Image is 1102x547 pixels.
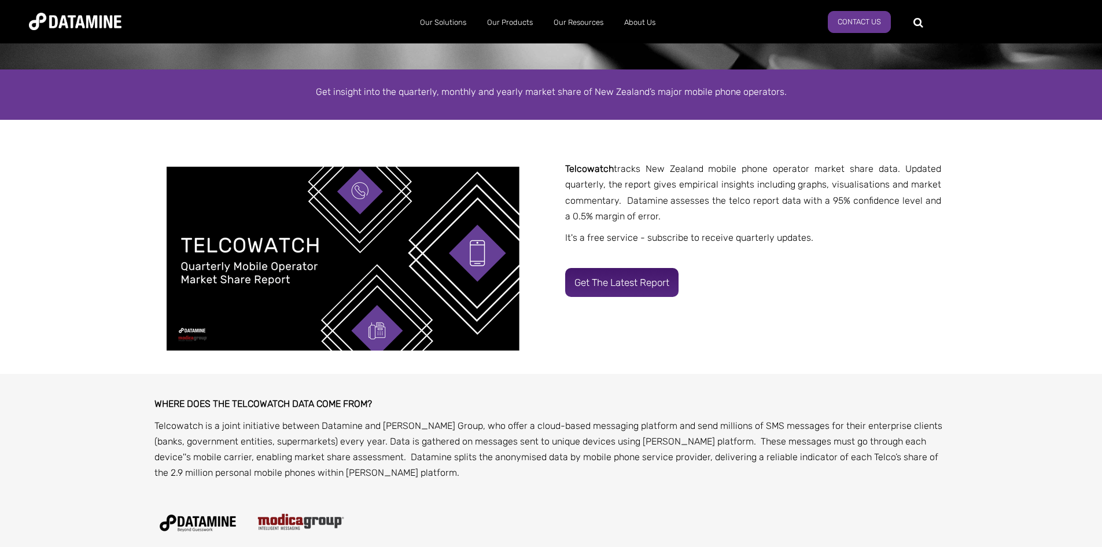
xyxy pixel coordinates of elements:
[565,163,614,174] strong: Telcowatch
[565,268,679,297] a: Get the latest report
[257,513,344,531] img: Modica Group
[167,167,519,351] img: Copy of Telcowatch Report Template (2)
[543,8,614,38] a: Our Resources
[565,232,813,243] span: It's a free service - subscribe to receive quarterly updates.
[222,84,881,100] p: Get insight into the quarterly, monthly and yearly market share of New Zealand’s major mobile pho...
[410,8,477,38] a: Our Solutions
[154,508,241,537] img: Datamine Logo With Strapline - Black-01
[828,11,891,33] a: Contact us
[29,13,121,30] img: Datamine
[154,398,372,409] strong: WHERE DOES THE TELCOWATCH DATA COME FROM?
[154,418,948,481] p: Telcowatch is a joint initiative between Datamine and [PERSON_NAME] Group, who offer a cloud-base...
[565,163,941,222] span: tracks New Zealand mobile phone operator market share data. Updated quarterly, the report gives e...
[477,8,543,38] a: Our Products
[614,8,666,38] a: About Us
